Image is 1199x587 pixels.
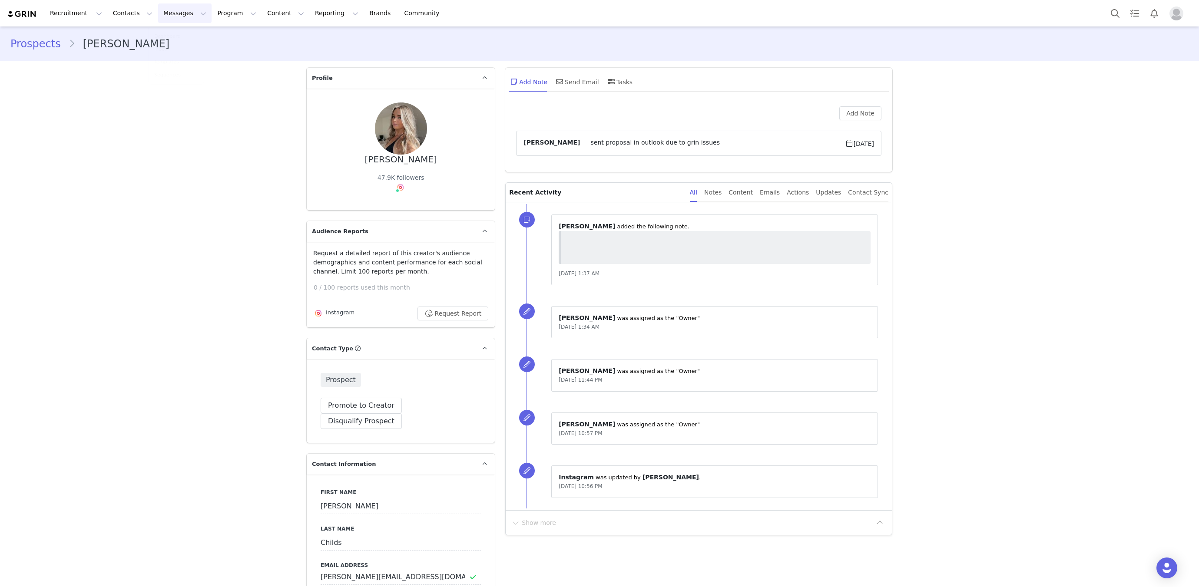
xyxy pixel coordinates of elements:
span: [DATE] 10:56 PM [559,483,602,489]
div: Send Email [554,71,599,92]
button: Recruitment [45,3,107,23]
p: ⁨ ⁩ was assigned as the "Owner" [559,420,871,429]
button: Request Report [417,307,489,320]
div: Actions [787,183,809,202]
p: ⁨ ⁩ was assigned as the "Owner" [559,313,871,323]
div: Add Note [509,71,547,92]
button: Reporting [310,3,364,23]
button: Notifications [1145,3,1164,23]
label: Last Name [321,525,481,533]
button: Promote to Creator [321,398,402,413]
div: Notes [704,183,722,202]
button: Program [212,3,262,23]
span: [PERSON_NAME] [559,223,615,230]
span: [PERSON_NAME] [523,138,580,148]
span: [PERSON_NAME] [559,367,615,374]
span: Contact Type [312,344,353,353]
p: Inbox [154,45,168,53]
label: Email Address [321,561,481,569]
button: Add Note [839,106,881,120]
p: ⁨ ⁩ was assigned as the "Owner" [559,366,871,376]
p: Request a detailed report of this creator's audience demographics and content performance for eac... [313,249,488,276]
span: Contact Information [312,460,376,468]
p: Sequences [154,71,181,79]
span: [DATE] 11:44 PM [559,377,602,383]
span: [DATE] [845,138,874,148]
img: instagram.svg [397,184,404,191]
span: Profile [312,74,333,82]
div: [PERSON_NAME] [365,155,437,165]
p: Templates [154,58,179,66]
label: First Name [321,488,481,496]
input: Email Address [321,569,481,585]
button: Search [1106,3,1125,23]
img: grin logo [7,10,37,18]
a: Brands [364,3,398,23]
a: Prospects [10,36,69,52]
span: Instagram [559,474,594,481]
img: instagram.svg [315,310,322,317]
p: ⁨ ⁩ ⁨added⁩ the following note. [559,222,871,231]
p: Dashboard [154,33,181,40]
div: Tasks [606,71,633,92]
div: All [690,183,697,202]
button: Contacts [108,3,158,23]
div: Contact Sync [848,183,888,202]
span: Audience Reports [312,227,368,236]
p: 0 / 100 reports used this month [314,283,495,292]
div: Emails [760,183,780,202]
span: [DATE] 10:57 PM [559,430,602,436]
button: Messages [158,3,212,23]
div: Updates [816,183,841,202]
span: [PERSON_NAME] [559,421,615,428]
img: e79f617a-ef0c-46cc-9322-b9e7ee5e45a3--s.jpg [375,102,427,155]
span: sent proposal in outlook due to grin issues [580,138,845,148]
span: [PERSON_NAME] [559,314,615,321]
button: Content [262,3,309,23]
a: Tasks [1125,3,1144,23]
div: Open Intercom Messenger [1156,557,1177,578]
span: [PERSON_NAME] [643,474,699,481]
span: [DATE] 1:34 AM [559,324,599,330]
button: Disqualify Prospect [321,413,402,429]
p: ⁨ ⁩ was updated by ⁨ ⁩. [559,473,871,482]
span: Prospect [321,373,361,387]
span: [DATE] 1:37 AM [559,270,599,277]
button: Show more [511,516,556,530]
div: Instagram [313,308,354,319]
a: Community [399,3,449,23]
img: placeholder-profile.jpg [1169,7,1183,20]
div: 47.9K followers [378,173,424,182]
button: Profile [1164,7,1192,20]
p: Recent Activity [509,183,682,202]
div: Content [729,183,753,202]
